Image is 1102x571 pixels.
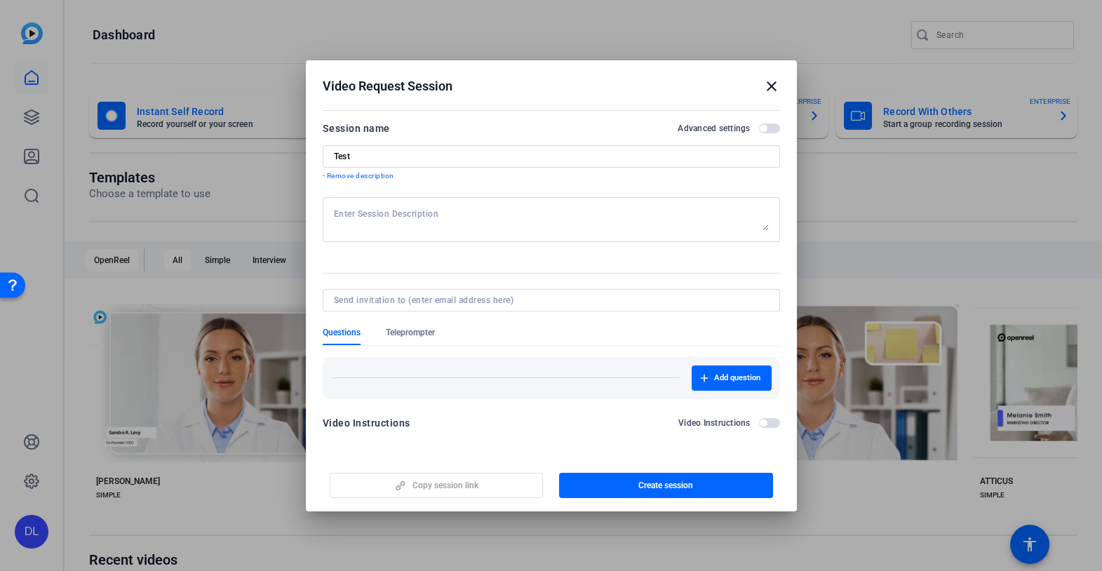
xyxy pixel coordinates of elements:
[323,327,361,338] span: Questions
[334,151,769,162] input: Enter Session Name
[714,372,760,384] span: Add question
[323,78,780,95] div: Video Request Session
[638,480,693,491] span: Create session
[323,170,780,182] p: - Remove description
[763,78,780,95] mat-icon: close
[692,365,772,391] button: Add question
[678,417,751,429] h2: Video Instructions
[323,120,390,137] div: Session name
[559,473,773,498] button: Create session
[323,415,410,431] div: Video Instructions
[678,123,750,134] h2: Advanced settings
[334,295,763,306] input: Send invitation to (enter email address here)
[386,327,435,338] span: Teleprompter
